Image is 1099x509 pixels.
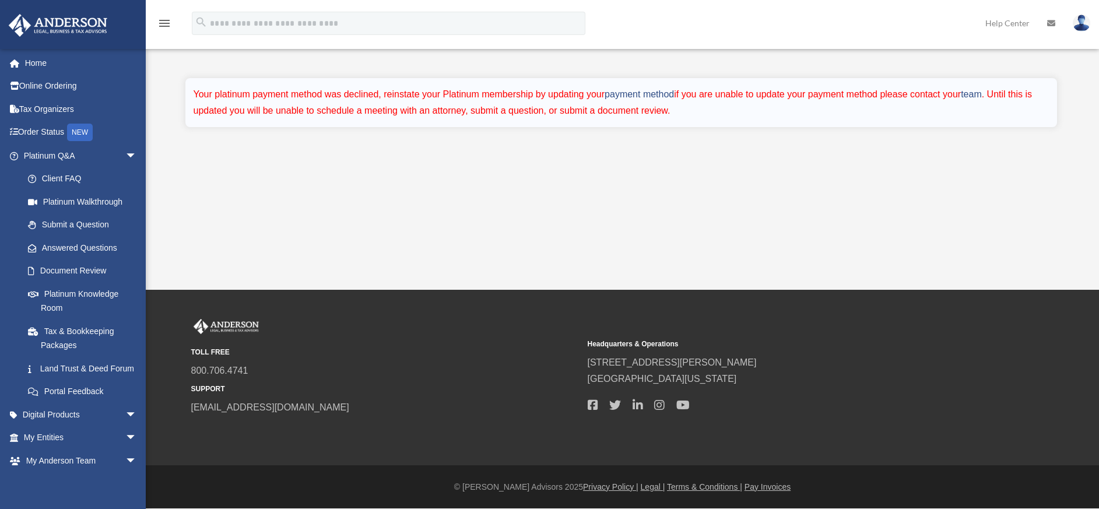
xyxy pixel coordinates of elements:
a: [EMAIL_ADDRESS][DOMAIN_NAME] [191,402,349,412]
small: Headquarters & Operations [588,338,976,350]
a: Tax Organizers [8,97,155,121]
span: arrow_drop_down [125,449,149,473]
a: My Entitiesarrow_drop_down [8,426,155,450]
div: Your platinum payment method was declined, reinstate your Platinum membership by updating your if... [194,86,1049,119]
a: Tax & Bookkeeping Packages [16,320,155,357]
a: team [961,89,982,99]
a: My Anderson Teamarrow_drop_down [8,449,155,472]
a: Pay Invoices [745,482,791,492]
small: SUPPORT [191,383,580,395]
a: Client FAQ [16,167,155,191]
span: arrow_drop_down [125,403,149,427]
i: search [195,16,208,29]
a: 800.706.4741 [191,366,248,375]
a: payment method [605,89,674,99]
a: Platinum Q&Aarrow_drop_down [8,144,155,167]
a: Home [8,51,155,75]
a: Terms & Conditions | [667,482,742,492]
a: Portal Feedback [16,380,155,403]
img: Anderson Advisors Platinum Portal [5,14,111,37]
img: Anderson Advisors Platinum Portal [191,319,261,334]
a: [GEOGRAPHIC_DATA][US_STATE] [588,374,737,384]
span: arrow_drop_down [125,426,149,450]
a: Submit a Question [16,213,155,237]
a: Privacy Policy | [583,482,638,492]
a: [STREET_ADDRESS][PERSON_NAME] [588,357,757,367]
div: © [PERSON_NAME] Advisors 2025 [146,480,1099,494]
img: User Pic [1073,15,1090,31]
small: TOLL FREE [191,346,580,359]
div: NEW [67,124,93,141]
a: Legal | [641,482,665,492]
i: menu [157,16,171,30]
a: Document Review [16,259,155,283]
a: Order StatusNEW [8,121,155,145]
a: Land Trust & Deed Forum [16,357,155,380]
a: menu [157,20,171,30]
a: Online Ordering [8,75,155,98]
a: Digital Productsarrow_drop_down [8,403,155,426]
a: Answered Questions [16,236,155,259]
a: Platinum Walkthrough [16,190,155,213]
a: Platinum Knowledge Room [16,282,149,320]
span: arrow_drop_down [125,144,149,168]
